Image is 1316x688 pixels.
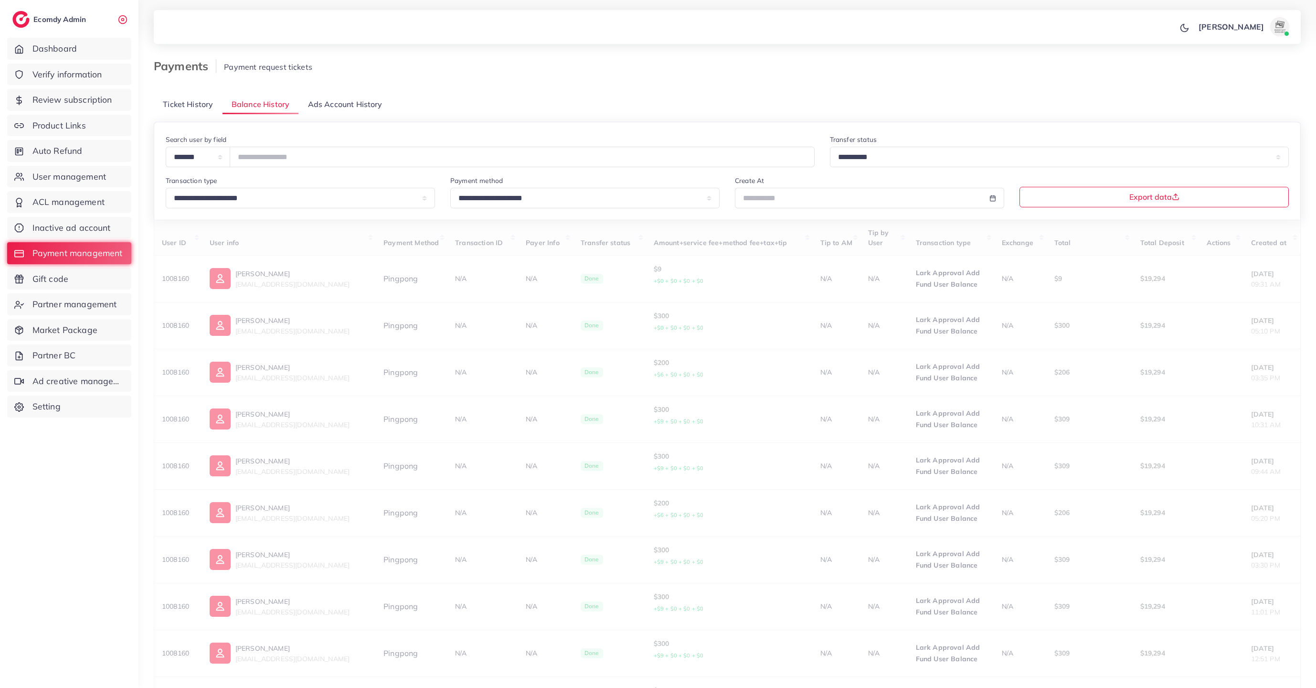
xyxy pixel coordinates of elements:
[830,135,877,144] label: Transfer status
[32,349,76,362] span: Partner BC
[32,375,124,387] span: Ad creative management
[32,119,86,132] span: Product Links
[7,319,131,341] a: Market Package
[308,99,382,110] span: Ads Account History
[32,145,83,157] span: Auto Refund
[1270,17,1289,36] img: avatar
[32,247,123,259] span: Payment management
[166,176,217,185] label: Transaction type
[7,89,131,111] a: Review subscription
[1193,17,1293,36] a: [PERSON_NAME]avatar
[32,43,77,55] span: Dashboard
[12,11,88,28] a: logoEcomdy Admin
[7,191,131,213] a: ACL management
[7,396,131,418] a: Setting
[1129,193,1179,201] span: Export data
[32,196,105,208] span: ACL management
[7,293,131,315] a: Partner management
[224,62,312,72] span: Payment request tickets
[32,273,68,285] span: Gift code
[32,324,97,336] span: Market Package
[7,242,131,264] a: Payment management
[32,298,117,311] span: Partner management
[232,99,289,110] span: Balance History
[7,217,131,239] a: Inactive ad account
[7,344,131,366] a: Partner BC
[163,99,213,110] span: Ticket History
[12,11,30,28] img: logo
[450,176,503,185] label: Payment method
[1199,21,1264,32] p: [PERSON_NAME]
[32,222,111,234] span: Inactive ad account
[33,15,88,24] h2: Ecomdy Admin
[7,166,131,188] a: User management
[32,94,112,106] span: Review subscription
[32,68,102,81] span: Verify information
[166,135,226,144] label: Search user by field
[7,38,131,60] a: Dashboard
[154,59,216,73] h3: Payments
[7,370,131,392] a: Ad creative management
[32,400,61,413] span: Setting
[32,171,106,183] span: User management
[735,176,764,185] label: Create At
[7,115,131,137] a: Product Links
[7,140,131,162] a: Auto Refund
[7,64,131,86] a: Verify information
[7,268,131,290] a: Gift code
[1019,187,1289,207] button: Export data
